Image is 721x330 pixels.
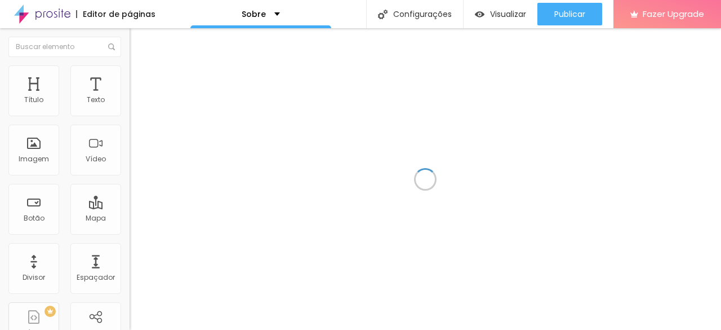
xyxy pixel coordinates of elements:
[76,10,155,18] div: Editor de páginas
[554,10,585,19] span: Publicar
[87,96,105,104] div: Texto
[86,214,106,222] div: Mapa
[242,10,266,18] p: Sobre
[24,96,43,104] div: Título
[23,274,45,281] div: Divisor
[77,274,115,281] div: Espaçador
[490,10,526,19] span: Visualizar
[108,43,115,50] img: Icone
[86,155,106,163] div: Vídeo
[24,214,44,222] div: Botão
[537,3,602,25] button: Publicar
[475,10,484,19] img: view-1.svg
[464,3,537,25] button: Visualizar
[8,37,121,57] input: Buscar elemento
[19,155,49,163] div: Imagem
[643,9,704,19] span: Fazer Upgrade
[378,10,388,19] img: Icone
